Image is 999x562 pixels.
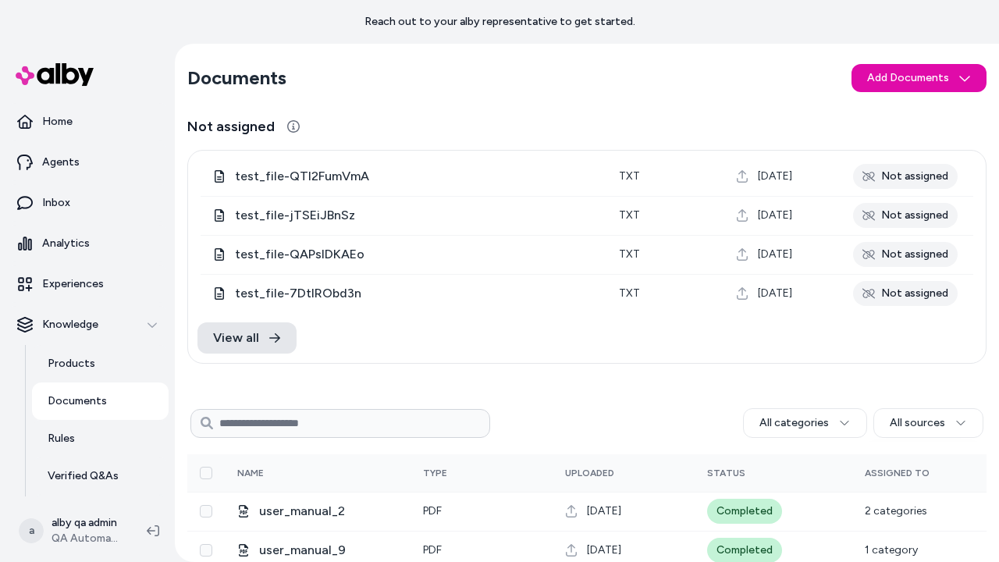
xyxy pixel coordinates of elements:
span: [DATE] [758,208,792,223]
a: Analytics [6,225,169,262]
a: Products [32,345,169,382]
div: Not assigned [853,281,958,306]
span: user_manual_9 [259,541,398,560]
button: Knowledge [6,306,169,343]
button: Add Documents [851,64,987,92]
div: Not assigned [853,203,958,228]
span: Status [707,468,745,478]
span: Assigned To [865,468,930,478]
span: [DATE] [587,542,621,558]
p: Reach out to your alby representative to get started. [364,14,635,30]
a: Documents [32,382,169,420]
a: Rules [32,420,169,457]
span: pdf [423,504,442,518]
span: View all [213,329,259,347]
span: txt [619,286,640,300]
a: Verified Q&As [32,457,169,495]
div: test_file-7DtlRObd3n.txt [213,284,594,303]
span: All categories [759,415,829,431]
span: Not assigned [187,116,275,137]
span: a [19,518,44,543]
span: test_file-7DtlRObd3n [235,284,594,303]
span: test_file-QAPslDKAEo [235,245,594,264]
span: test_file-jTSEiJBnSz [235,206,594,225]
div: Not assigned [853,242,958,267]
div: test_file-QTl2FumVmA.txt [213,167,594,186]
a: Experiences [6,265,169,303]
p: Knowledge [42,317,98,333]
div: Not assigned [853,164,958,189]
span: [DATE] [758,169,792,184]
div: Completed [707,499,782,524]
span: pdf [423,543,442,557]
p: Home [42,114,73,130]
p: alby qa admin [52,515,122,531]
span: txt [619,247,640,261]
p: Products [48,356,95,372]
button: Select all [200,467,212,479]
span: [DATE] [758,286,792,301]
p: Analytics [42,236,90,251]
span: txt [619,169,640,183]
p: Experiences [42,276,104,292]
span: [DATE] [758,247,792,262]
p: Agents [42,155,80,170]
span: All sources [890,415,945,431]
button: Select row [200,505,212,518]
div: Name [237,467,354,479]
span: [DATE] [587,503,621,519]
p: Rules [48,431,75,446]
a: Inbox [6,184,169,222]
p: Documents [48,393,107,409]
a: Agents [6,144,169,181]
div: test_file-QAPslDKAEo.txt [213,245,594,264]
button: All sources [873,408,983,438]
span: QA Automation 1 [52,531,122,546]
a: View all [197,322,297,354]
span: Type [423,468,447,478]
span: txt [619,208,640,222]
p: Inbox [42,195,70,211]
button: All categories [743,408,867,438]
img: alby Logo [16,63,94,86]
div: user_manual_2.pdf [237,502,398,521]
span: user_manual_2 [259,502,398,521]
div: test_file-jTSEiJBnSz.txt [213,206,594,225]
span: 1 category [865,543,918,557]
span: Uploaded [565,468,614,478]
span: 2 categories [865,504,927,518]
span: test_file-QTl2FumVmA [235,167,594,186]
button: Select row [200,544,212,557]
p: Verified Q&As [48,468,119,484]
button: aalby qa adminQA Automation 1 [9,506,134,556]
div: user_manual_9.pdf [237,541,398,560]
a: Home [6,103,169,140]
h2: Documents [187,66,286,91]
